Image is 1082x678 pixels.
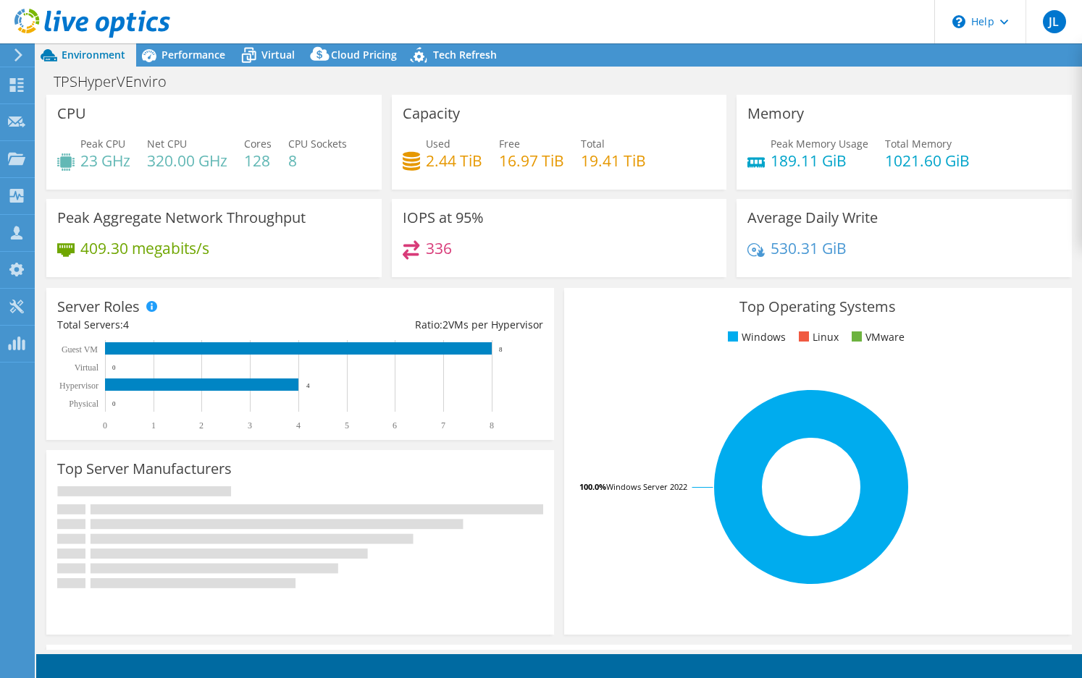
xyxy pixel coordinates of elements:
span: Tech Refresh [433,48,497,62]
div: Total Servers: [57,317,300,333]
span: Total Memory [885,137,952,151]
h3: Top Server Manufacturers [57,461,232,477]
span: Virtual [261,48,295,62]
h4: 530.31 GiB [771,240,847,256]
h3: Capacity [403,106,460,122]
span: Free [499,137,520,151]
h1: TPSHyperVEnviro [47,74,189,90]
h4: 320.00 GHz [147,153,227,169]
tspan: Windows Server 2022 [606,481,687,492]
span: 4 [123,318,129,331]
text: Hypervisor [59,381,98,391]
li: VMware [848,329,905,345]
h4: 189.11 GiB [771,153,868,169]
span: 2 [443,318,448,331]
h4: 409.30 megabits/s [80,240,209,256]
h4: 2.44 TiB [426,153,482,169]
h4: 16.97 TiB [499,153,564,169]
h3: Top Operating Systems [575,299,1061,315]
text: 4 [306,382,310,389]
span: Cloud Pricing [331,48,397,62]
span: Performance [162,48,225,62]
text: 8 [490,420,494,431]
li: Linux [795,329,839,345]
text: 2 [199,420,204,431]
h4: 336 [426,240,452,256]
span: Total [581,137,605,151]
span: JL [1043,10,1066,33]
h3: CPU [57,106,86,122]
text: 0 [112,364,116,371]
span: Peak Memory Usage [771,137,868,151]
text: 8 [499,346,503,353]
text: Guest VM [62,344,98,355]
text: 3 [248,420,252,431]
h3: Server Roles [57,299,140,315]
svg: \n [952,15,965,28]
h4: 128 [244,153,272,169]
h3: Peak Aggregate Network Throughput [57,210,306,226]
h3: Average Daily Write [747,210,878,226]
h3: Memory [747,106,804,122]
span: Used [426,137,450,151]
text: 6 [393,420,397,431]
text: 5 [345,420,349,431]
span: Environment [62,48,125,62]
div: Ratio: VMs per Hypervisor [300,317,542,333]
h3: IOPS at 95% [403,210,484,226]
text: 4 [296,420,301,431]
span: Peak CPU [80,137,125,151]
text: Virtual [75,363,99,373]
h4: 23 GHz [80,153,130,169]
text: 1 [151,420,156,431]
h4: 8 [288,153,347,169]
text: 7 [441,420,445,431]
h4: 19.41 TiB [581,153,646,169]
h4: 1021.60 GiB [885,153,970,169]
span: CPU Sockets [288,137,347,151]
span: Cores [244,137,272,151]
tspan: 100.0% [579,481,606,492]
text: 0 [112,400,116,407]
text: Physical [69,399,98,409]
text: 0 [103,420,107,431]
span: Net CPU [147,137,187,151]
li: Windows [724,329,786,345]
